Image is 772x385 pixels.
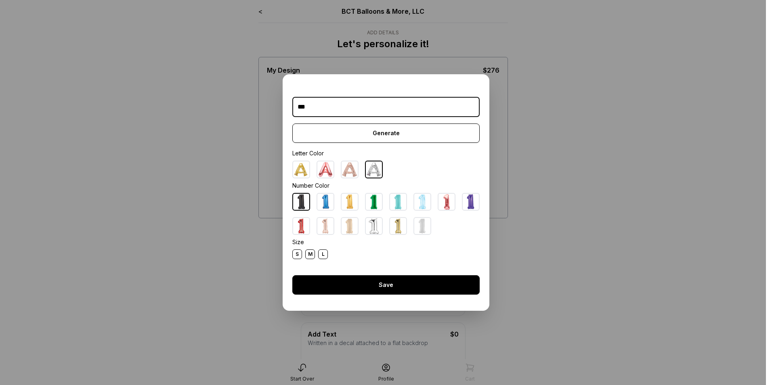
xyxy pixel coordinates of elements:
div: Letter Color [292,149,480,157]
div: S [292,249,302,259]
div: Size [292,238,480,246]
div: Generate [292,123,480,143]
div: M [305,249,315,259]
div: L [318,249,328,259]
div: Number Color [292,182,480,190]
div: Save [292,275,480,295]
